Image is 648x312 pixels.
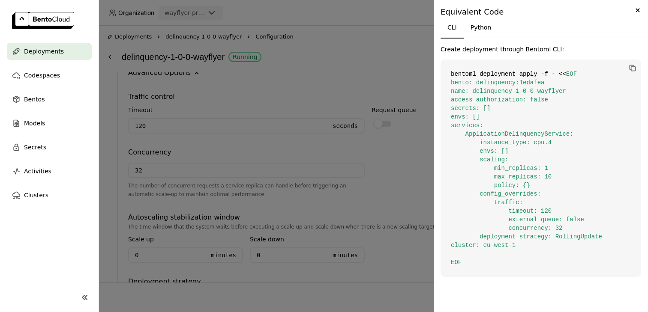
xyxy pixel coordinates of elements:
button: Close [633,5,643,15]
div: Equivalent Code [441,7,641,17]
span: Activities [24,166,51,176]
p: Create deployment through Bentoml CLI: [441,45,641,53]
button: CLI [441,17,464,38]
a: Secrets [7,139,92,156]
a: Deployments [7,43,92,60]
a: Activities [7,163,92,180]
span: Codespaces [24,70,60,80]
svg: Close [633,5,642,15]
span: Clusters [24,190,48,200]
span: Secrets [24,142,46,152]
span: Models [24,118,45,128]
a: Models [7,115,92,132]
span: Bentos [24,94,45,104]
span: Deployments [24,46,64,56]
code: bentoml deployment apply -f - << [441,59,641,277]
button: Python [464,17,498,38]
a: Clusters [7,187,92,204]
span: EOF bento: delinquency:1edafea name: delinquency-1-0-0-wayflyer access_authorization: false secre... [451,71,602,266]
a: Bentos [7,91,92,108]
img: logo [12,12,74,29]
a: Codespaces [7,67,92,84]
